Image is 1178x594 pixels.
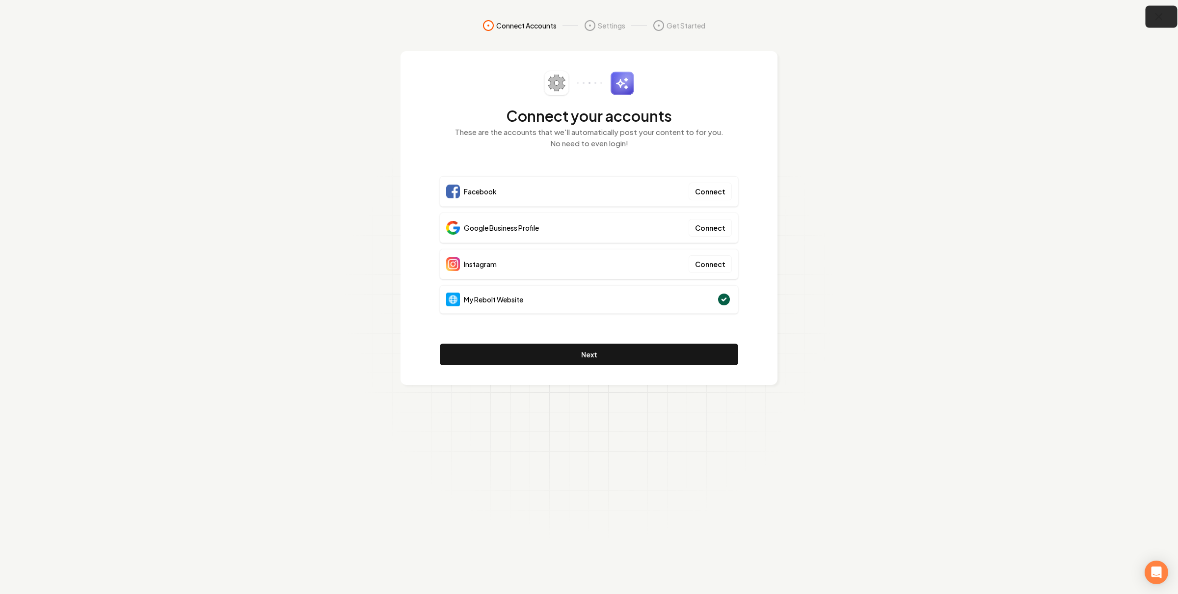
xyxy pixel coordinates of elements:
span: Google Business Profile [464,223,539,233]
div: Open Intercom Messenger [1145,561,1168,584]
span: Facebook [464,187,497,196]
button: Next [440,344,738,365]
button: Connect [689,219,732,237]
button: Connect [689,183,732,200]
img: connector-dots.svg [577,82,602,84]
img: Website [446,293,460,306]
span: Instagram [464,259,497,269]
img: sparkles.svg [610,71,634,95]
span: My Rebolt Website [464,295,523,304]
p: These are the accounts that we'll automatically post your content to for you. No need to even login! [440,127,738,149]
h2: Connect your accounts [440,107,738,125]
span: Get Started [667,21,705,30]
button: Connect [689,255,732,273]
img: Google [446,221,460,235]
span: Connect Accounts [496,21,557,30]
img: Instagram [446,257,460,271]
img: Facebook [446,185,460,198]
span: Settings [598,21,625,30]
